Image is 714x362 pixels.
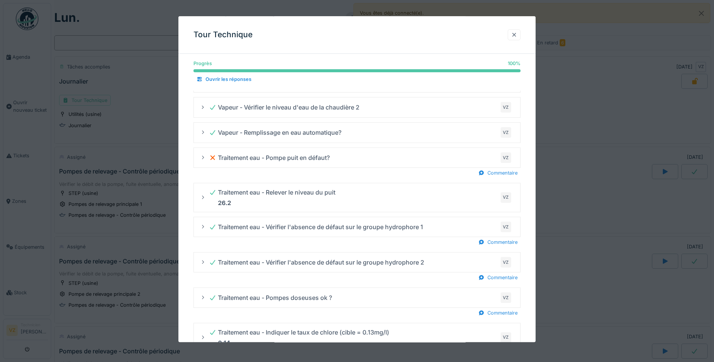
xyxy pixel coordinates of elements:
[209,258,424,267] div: Traitement eau - Vérifier l'absence de défaut sur le groupe hydrophore 2
[501,102,511,113] div: VZ
[501,332,511,343] div: VZ
[475,273,521,283] div: Commentaire
[197,100,517,114] summary: Vapeur - Vérifier le niveau d'eau de la chaudière 2VZ
[209,103,359,112] div: Vapeur - Vérifier le niveau d'eau de la chaudière 2
[197,186,517,209] summary: Traitement eau - Relever le niveau du puit26.2VZ
[209,153,330,162] div: Traitement eau - Pompe puit en défaut?
[193,75,254,85] div: Ouvrir les réponses
[209,188,335,207] div: Traitement eau - Relever le niveau du puit
[218,339,230,347] strong: 0.14
[501,152,511,163] div: VZ
[193,60,212,67] div: Progrès
[197,151,517,165] summary: Traitement eau - Pompe puit en défaut?VZ
[193,69,521,72] progress: 100 %
[209,128,341,137] div: Vapeur - Remplissage en eau automatique?
[197,326,517,349] summary: Traitement eau - Indiquer le taux de chlore (cible = 0.13mg/l)0.14VZ
[501,257,511,268] div: VZ
[193,30,253,40] h3: Tour Technique
[475,237,521,248] div: Commentaire
[501,192,511,203] div: VZ
[197,126,517,140] summary: Vapeur - Remplissage en eau automatique?VZ
[209,222,423,231] div: Traitement eau - Vérifier l'absence de défaut sur le groupe hydrophore 1
[501,292,511,303] div: VZ
[197,256,517,269] summary: Traitement eau - Vérifier l'absence de défaut sur le groupe hydrophore 2VZ
[218,199,231,207] strong: 26.2
[501,222,511,232] div: VZ
[475,168,521,178] div: Commentaire
[508,60,521,67] div: 100 %
[209,328,389,347] div: Traitement eau - Indiquer le taux de chlore (cible = 0.13mg/l)
[475,308,521,318] div: Commentaire
[501,128,511,138] div: VZ
[197,220,517,234] summary: Traitement eau - Vérifier l'absence de défaut sur le groupe hydrophore 1VZ
[197,291,517,305] summary: Traitement eau - Pompes doseuses ok ?VZ
[209,293,332,302] div: Traitement eau - Pompes doseuses ok ?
